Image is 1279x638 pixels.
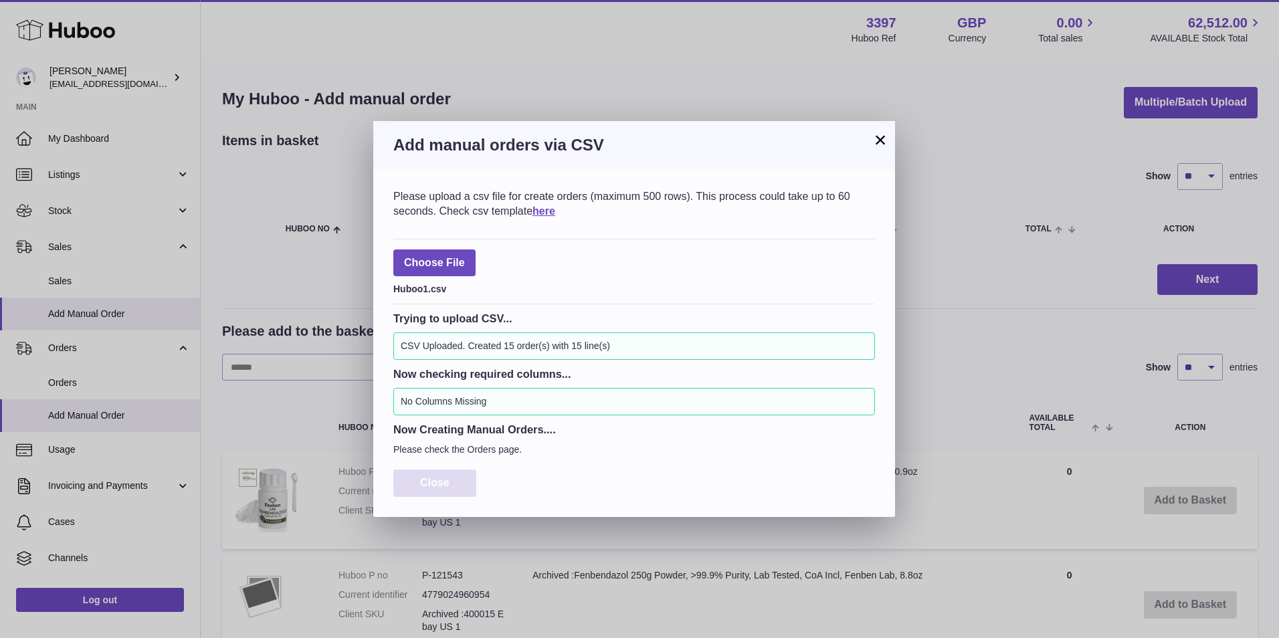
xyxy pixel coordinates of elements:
p: Please check the Orders page. [393,443,875,456]
div: No Columns Missing [393,388,875,415]
div: Please upload a csv file for create orders (maximum 500 rows). This process could take up to 60 s... [393,189,875,218]
div: Huboo1.csv [393,280,875,296]
button: × [872,132,888,148]
span: Choose File [393,249,476,277]
h3: Now Creating Manual Orders.... [393,422,875,437]
button: Close [393,469,476,497]
span: Close [420,477,450,488]
h3: Now checking required columns... [393,366,875,381]
h3: Add manual orders via CSV [393,134,875,156]
div: CSV Uploaded. Created 15 order(s) with 15 line(s) [393,332,875,360]
h3: Trying to upload CSV... [393,311,875,326]
a: here [532,205,555,217]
